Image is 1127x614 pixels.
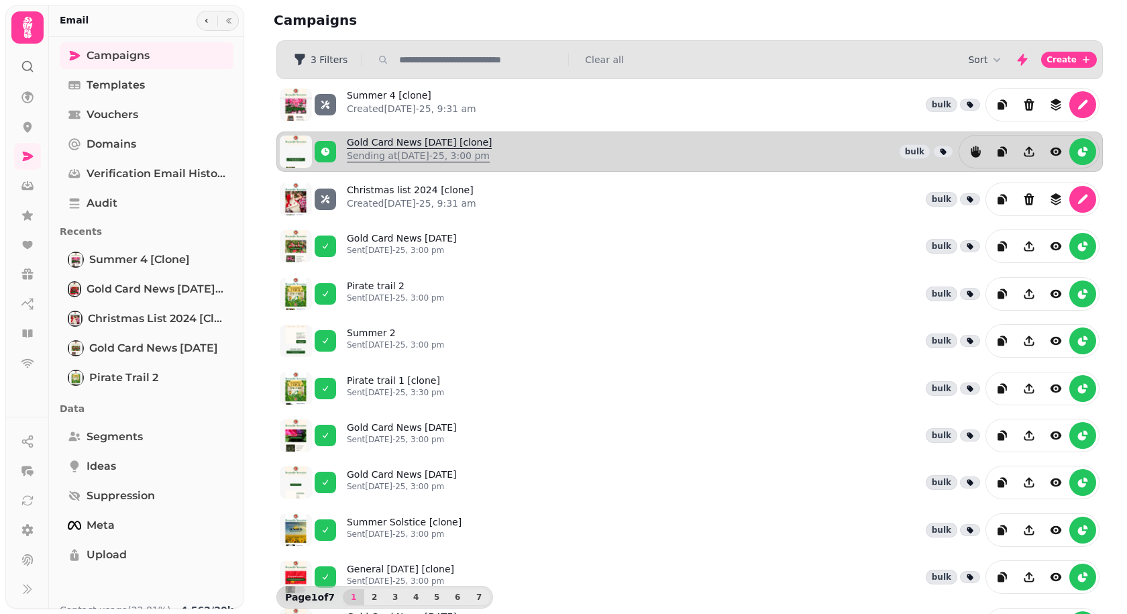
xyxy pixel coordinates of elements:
p: Sending at [DATE]-25, 3:00 pm [347,149,492,162]
button: duplicate [989,138,1016,165]
p: Sent [DATE]-25, 3:00 pm [347,245,456,256]
button: 1 [343,589,364,605]
a: Gold Card News [DATE]Sent[DATE]-25, 3:00 pm [347,232,456,261]
p: Sent [DATE]-25, 3:00 pm [347,529,462,540]
button: reports [1069,564,1096,591]
button: view [1042,517,1069,544]
span: Upload [87,547,127,563]
a: Summer 4 [clone]Created[DATE]-25, 9:31 am [347,89,476,121]
img: Christmas list 2024 [clone] [69,312,81,325]
a: General [DATE] [clone]Sent[DATE]-25, 3:00 pm [347,562,454,592]
span: Meta [87,517,115,533]
button: Share campaign preview [1016,517,1042,544]
button: reports [1069,375,1096,402]
button: reports [1069,469,1096,496]
button: edit [1069,91,1096,118]
button: 3 Filters [282,49,358,70]
button: duplicate [989,327,1016,354]
span: 6 [452,593,463,601]
span: 5 [431,593,442,601]
nav: Tabs [49,37,244,593]
a: Christmas list 2024 [clone]Created[DATE]-25, 9:31 am [347,183,476,215]
p: Created [DATE]-25, 9:31 am [347,197,476,210]
a: Gold Card News August 1Gold Card News [DATE] [60,335,233,362]
a: Gold Card News August 2 [clone]Gold Card News [DATE] [clone] [60,276,233,303]
span: Create [1046,56,1077,64]
div: bulk [926,570,957,584]
div: bulk [926,475,957,490]
p: Sent [DATE]-25, 3:00 pm [347,481,456,492]
span: 3 Filters [311,55,347,64]
a: Gold Card News [DATE] [clone]Sending at[DATE]-25, 3:00 pm [347,136,492,168]
button: duplicate [989,91,1016,118]
span: Pirate trail 2 [89,370,158,386]
span: Vouchers [87,107,138,123]
h2: Campaigns [274,11,531,30]
p: Sent [DATE]-25, 3:00 pm [347,293,444,303]
a: Templates [60,72,233,99]
button: 7 [468,589,490,605]
div: bulk [926,523,957,538]
span: 1 [348,593,359,601]
button: reports [1069,422,1096,449]
a: Suppression [60,482,233,509]
p: Data [60,397,233,421]
button: 5 [426,589,447,605]
button: view [1042,422,1069,449]
a: Pirate trail 2Pirate trail 2 [60,364,233,391]
img: aHR0cHM6Ly9zdGFtcGVkZS1zZXJ2aWNlLXByb2QtdGVtcGxhdGUtcHJldmlld3MuczMuZXUtd2VzdC0xLmFtYXpvbmF3cy5jb... [280,136,312,168]
a: Christmas list 2024 [clone]Christmas list 2024 [clone] [60,305,233,332]
button: reports [1069,233,1096,260]
img: aHR0cHM6Ly9zdGFtcGVkZS1zZXJ2aWNlLXByb2QtdGVtcGxhdGUtcHJldmlld3MuczMuZXUtd2VzdC0xLmFtYXpvbmF3cy5jb... [280,230,312,262]
button: reports [962,138,989,165]
a: Vouchers [60,101,233,128]
p: Created [DATE]-25, 9:31 am [347,102,476,115]
button: view [1042,469,1069,496]
button: reports [1069,138,1096,165]
button: Sort [968,53,1004,66]
button: Share campaign preview [1016,233,1042,260]
button: 6 [447,589,468,605]
a: Pirate trail 2Sent[DATE]-25, 3:00 pm [347,279,444,309]
p: Page 1 of 7 [280,591,340,604]
button: Share campaign preview [1016,422,1042,449]
img: aHR0cHM6Ly9zdGFtcGVkZS1zZXJ2aWNlLXByb2QtdGVtcGxhdGUtcHJldmlld3MuczMuZXUtd2VzdC0xLmFtYXpvbmF3cy5jb... [280,278,312,310]
a: Summer 2Sent[DATE]-25, 3:00 pm [347,326,444,356]
span: Gold Card News [DATE] [clone] [87,281,225,297]
button: Share campaign preview [1016,138,1042,165]
span: Templates [87,77,145,93]
button: duplicate [989,422,1016,449]
a: Gold Card News [DATE]Sent[DATE]-25, 3:00 pm [347,421,456,450]
span: Ideas [87,458,116,474]
nav: Pagination [343,589,490,605]
div: bulk [926,428,957,443]
a: Summer 4 [clone]Summer 4 [clone] [60,246,233,273]
span: Suppression [87,488,155,504]
button: Create [1041,52,1097,68]
button: duplicate [989,186,1016,213]
button: duplicate [989,375,1016,402]
button: duplicate [989,517,1016,544]
button: 4 [405,589,427,605]
span: 3 [390,593,400,601]
span: Domains [87,136,136,152]
a: Meta [60,512,233,539]
button: revisions [1042,186,1069,213]
div: bulk [899,144,930,159]
a: Audit [60,190,233,217]
button: 3 [384,589,406,605]
p: Sent [DATE]-25, 3:00 pm [347,576,454,586]
div: bulk [926,239,957,254]
button: duplicate [989,564,1016,591]
button: Share campaign preview [1016,280,1042,307]
button: Share campaign preview [1016,327,1042,354]
button: view [1042,233,1069,260]
button: view [1042,564,1069,591]
span: Verification email history [87,166,225,182]
button: Share campaign preview [1016,564,1042,591]
a: Domains [60,131,233,158]
button: Delete [1016,91,1042,118]
p: Sent [DATE]-25, 3:00 pm [347,340,444,350]
a: Campaigns [60,42,233,69]
img: aHR0cHM6Ly9zdGFtcGVkZS1zZXJ2aWNlLXByb2QtdGVtcGxhdGUtcHJldmlld3MuczMuZXUtd2VzdC0xLmFtYXpvbmF3cy5jb... [280,325,312,357]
